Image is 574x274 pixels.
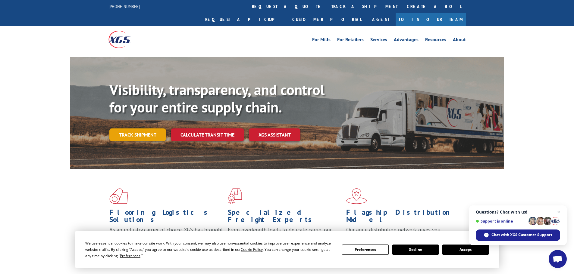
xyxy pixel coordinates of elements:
a: Join Our Team [396,13,466,26]
b: Visibility, transparency, and control for your entire supply chain. [109,80,325,116]
span: Support is online [476,219,526,223]
span: Questions? Chat with us! [476,210,560,214]
div: Cookie Consent Prompt [75,231,499,268]
img: xgs-icon-total-supply-chain-intelligence-red [109,188,128,204]
a: About [453,37,466,44]
a: Resources [425,37,446,44]
p: From overlength loads to delicate cargo, our experienced staff knows the best way to move your fr... [228,226,342,253]
span: Close chat [555,208,562,216]
img: xgs-icon-flagship-distribution-model-red [346,188,367,204]
span: Chat with XGS Customer Support [491,232,552,238]
h1: Flagship Distribution Model [346,209,460,226]
a: For Retailers [337,37,364,44]
h1: Specialized Freight Experts [228,209,342,226]
a: Calculate transit time [171,128,244,141]
span: Cookie Policy [241,247,263,252]
div: We use essential cookies to make our site work. With your consent, we may also use non-essential ... [85,240,335,259]
a: For Mills [312,37,331,44]
h1: Flooring Logistics Solutions [109,209,223,226]
img: xgs-icon-focused-on-flooring-red [228,188,242,204]
button: Accept [442,245,489,255]
span: Preferences [120,253,140,258]
a: Request a pickup [201,13,288,26]
a: XGS ASSISTANT [249,128,300,141]
span: Our agile distribution network gives you nationwide inventory management on demand. [346,226,457,240]
a: Agent [366,13,396,26]
div: Chat with XGS Customer Support [476,229,560,241]
a: Advantages [394,37,419,44]
button: Decline [392,245,439,255]
a: [PHONE_NUMBER] [108,3,140,9]
div: Open chat [549,250,567,268]
a: Customer Portal [288,13,366,26]
a: Track shipment [109,128,166,141]
button: Preferences [342,245,388,255]
span: As an industry carrier of choice, XGS has brought innovation and dedication to flooring logistics... [109,226,223,248]
a: Services [370,37,387,44]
